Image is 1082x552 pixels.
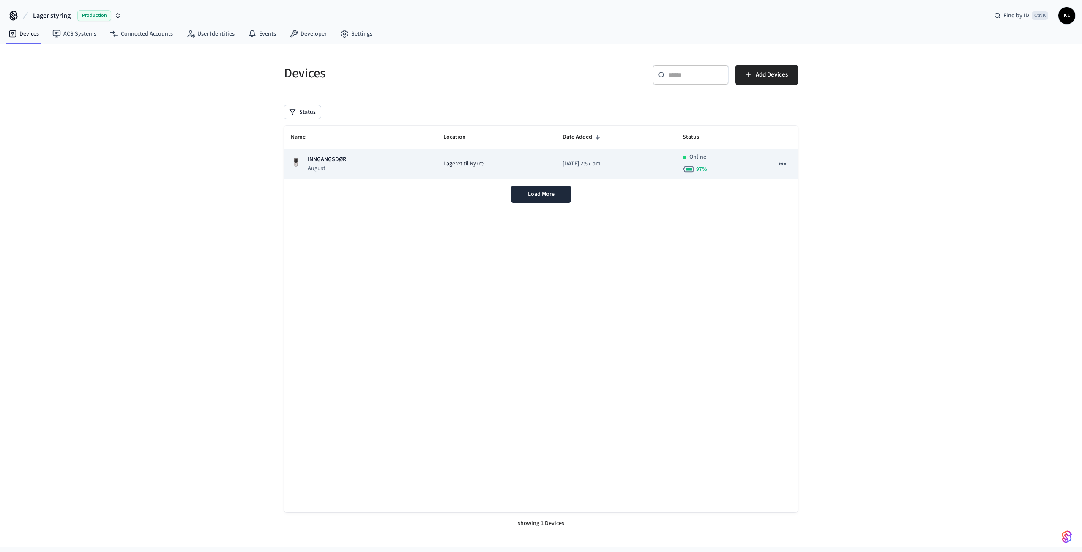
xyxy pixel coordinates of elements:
[284,105,321,119] button: Status
[735,65,798,85] button: Add Devices
[291,131,317,144] span: Name
[987,8,1055,23] div: Find by IDCtrl K
[180,26,241,41] a: User Identities
[33,11,71,21] span: Lager styring
[689,153,706,162] p: Online
[1062,530,1072,544] img: SeamLogoGradient.69752ec5.svg
[1059,8,1074,23] span: KL
[103,26,180,41] a: Connected Accounts
[283,26,333,41] a: Developer
[333,26,379,41] a: Settings
[511,186,571,203] button: Load More
[443,131,477,144] span: Location
[563,131,603,144] span: Date Added
[284,65,536,82] h5: Devices
[756,69,788,80] span: Add Devices
[284,512,798,535] div: showing 1 Devices
[1032,11,1048,20] span: Ctrl K
[683,131,710,144] span: Status
[308,164,346,173] p: August
[46,26,103,41] a: ACS Systems
[1058,7,1075,24] button: KL
[308,155,346,164] p: INNGANGSDØR
[2,26,46,41] a: Devices
[241,26,283,41] a: Events
[77,10,111,21] span: Production
[284,126,798,179] table: sticky table
[528,190,555,198] span: Load More
[443,159,484,168] span: Lageret til Kyrre
[563,159,669,168] p: [DATE] 2:57 pm
[1003,11,1029,20] span: Find by ID
[696,165,707,173] span: 97 %
[291,157,301,168] img: Yale Assure Touchscreen Wifi Smart Lock, Satin Nickel, Front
